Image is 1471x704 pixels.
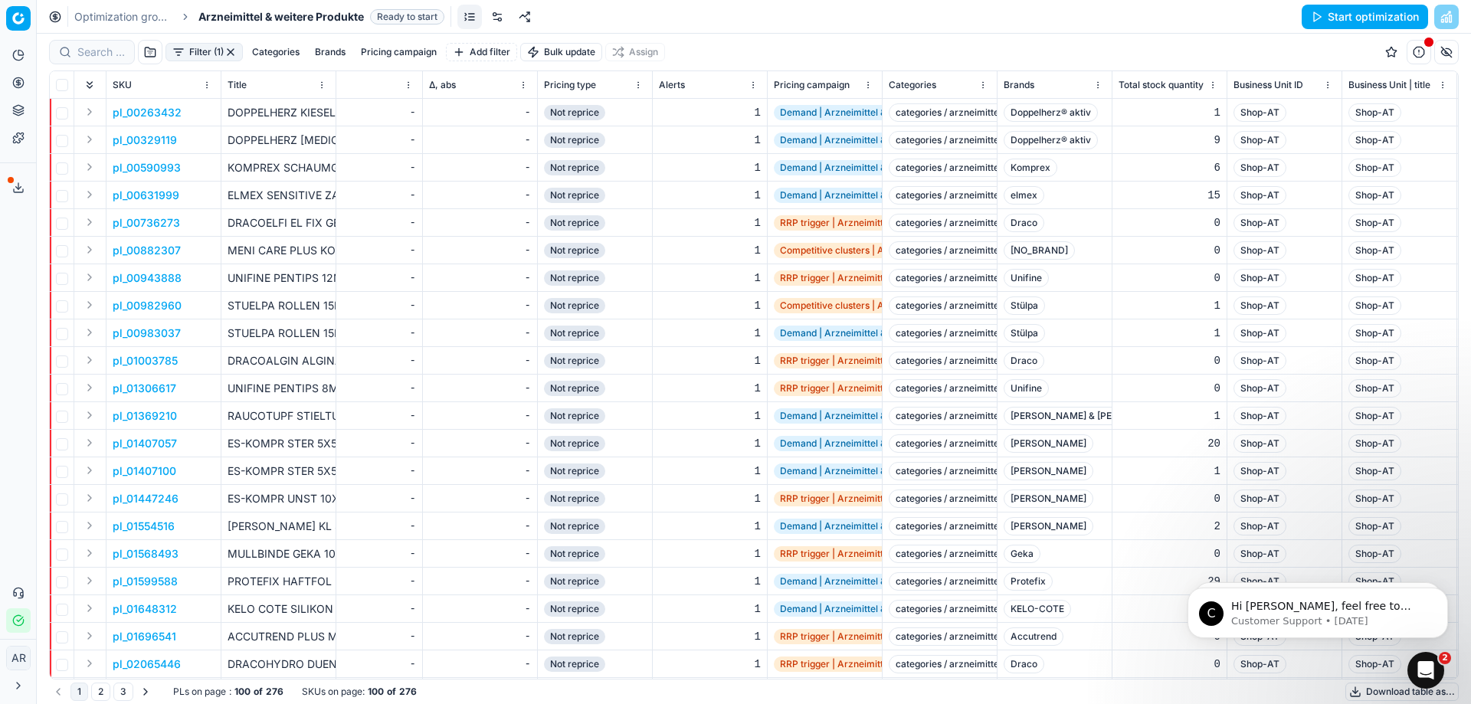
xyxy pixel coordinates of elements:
button: pl_00631999 [113,188,179,203]
span: Not reprice [544,243,605,258]
span: Shop-AT [1233,103,1286,122]
div: message notification from Customer Support, 1d ago. Hi Aylin, feel free to reach out to Customer ... [23,32,283,83]
span: Alerts [659,79,685,91]
div: 1 [659,188,761,203]
span: categories / arzneimittel & weitere produkte / haus- & reiseapotheke / hausapotheke [889,324,1268,342]
div: - [429,298,531,313]
span: Brands [1004,79,1034,91]
div: - [429,574,531,589]
span: categories / arzneimittel & weitere produkte / auge, nase & ohr / auge [889,241,1203,260]
div: - [314,491,416,506]
p: pl_02065446 [113,657,181,672]
span: categories / arzneimittel & weitere produkte / haut, haare & nägel / haare [889,103,1218,122]
span: categories / arzneimittel & weitere produkte / haus- & reiseapotheke / hausapotheke [889,159,1268,177]
span: categories / arzneimittel & weitere produkte / haus- & reiseapotheke / hausapotheke [889,462,1268,480]
button: pl_01447246 [113,491,179,506]
div: 1 [659,408,761,424]
span: Arzneimittel & weitere ProdukteReady to start [198,9,444,25]
strong: 100 [368,686,384,698]
button: Brands [309,43,352,61]
span: Pricing campaign [774,79,850,91]
p: pl_01554516 [113,519,175,534]
div: - [314,188,416,203]
span: Business Unit | title [1348,79,1430,91]
span: Shop-AT [1233,159,1286,177]
div: - [314,519,416,534]
div: - [314,463,416,479]
div: 1 [659,243,761,258]
span: Not reprice [544,574,605,589]
button: Filter (1) [165,43,243,61]
button: pl_01696541 [113,629,176,644]
div: 1 [659,160,761,175]
button: Expand [80,571,99,590]
span: Shop-AT [1233,296,1286,315]
iframe: Intercom live chat [1407,652,1444,689]
button: pl_00590993 [113,160,181,175]
p: pl_01599588 [113,574,178,589]
span: AR [7,647,30,670]
span: Not reprice [544,326,605,341]
p: MENI CARE PLUS KONTAKTLINS [228,243,329,258]
span: Not reprice [544,381,605,396]
button: AR [6,646,31,670]
div: 0 [1119,353,1220,368]
span: Not reprice [544,160,605,175]
div: - [314,436,416,451]
span: Demand | Arzneimittel & weitere Produkte [774,160,970,175]
span: Unifine [1004,379,1049,398]
span: Shop-AT [1348,296,1401,315]
button: pl_01306617 [113,381,176,396]
p: PROTEFIX HAFTFOL F UNTERK [228,574,329,589]
div: - [314,270,416,286]
span: Shop-AT [1348,324,1401,342]
span: Business Unit ID [1233,79,1303,91]
span: RRP trigger | Arzneimittel & weiter Produkte [774,381,978,396]
button: pl_00943888 [113,270,182,286]
div: 1 [659,491,761,506]
span: Shop-AT [1348,462,1401,480]
button: Expand [80,351,99,369]
span: Title [228,79,247,91]
span: categories / arzneimittel & weitere produkte / [MEDICAL_DATA] / insulinpens & nadeln [889,269,1275,287]
div: - [314,408,416,424]
div: 1 [659,105,761,120]
span: Stülpa [1004,324,1045,342]
span: Shop-AT [1233,490,1286,508]
span: categories / arzneimittel & weitere produkte / [MEDICAL_DATA] / insulinpens & nadeln [889,379,1275,398]
div: - [314,133,416,148]
span: Shop-AT [1233,462,1286,480]
span: Competitive clusters | Arzneimittel & weitere Produkte [774,298,1023,313]
span: Demand | Arzneimittel & weitere Produkte [774,188,970,203]
button: Expand all [80,76,99,94]
span: Protefix [1004,572,1053,591]
div: - [429,215,531,231]
button: Expand [80,241,99,259]
div: 1 [659,381,761,396]
span: Hi [PERSON_NAME], feel free to reach out to Customer Support Team if you need any assistance. [67,44,247,87]
span: Not reprice [544,353,605,368]
span: Total stock quantity [1119,79,1204,91]
button: Expand [80,103,99,121]
input: Search by SKU or title [77,44,125,60]
span: [PERSON_NAME] [1004,517,1093,535]
strong: 276 [266,686,283,698]
button: pl_01407100 [113,463,176,479]
span: Shop-AT [1233,407,1286,425]
button: Expand [80,213,99,231]
button: pl_00983037 [113,326,181,341]
span: Shop-AT [1233,324,1286,342]
div: - [429,436,531,451]
div: - [429,188,531,203]
button: pl_00263432 [113,105,182,120]
button: Expand [80,489,99,507]
button: Expand [80,544,99,562]
button: pl_01369210 [113,408,177,424]
div: - [314,105,416,120]
div: - [429,408,531,424]
div: - [429,133,531,148]
button: pl_01003785 [113,353,178,368]
span: Demand | Arzneimittel & weitere Produkte [774,133,970,148]
p: UNIFINE PENTIPS 8MM 31G [228,381,329,396]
